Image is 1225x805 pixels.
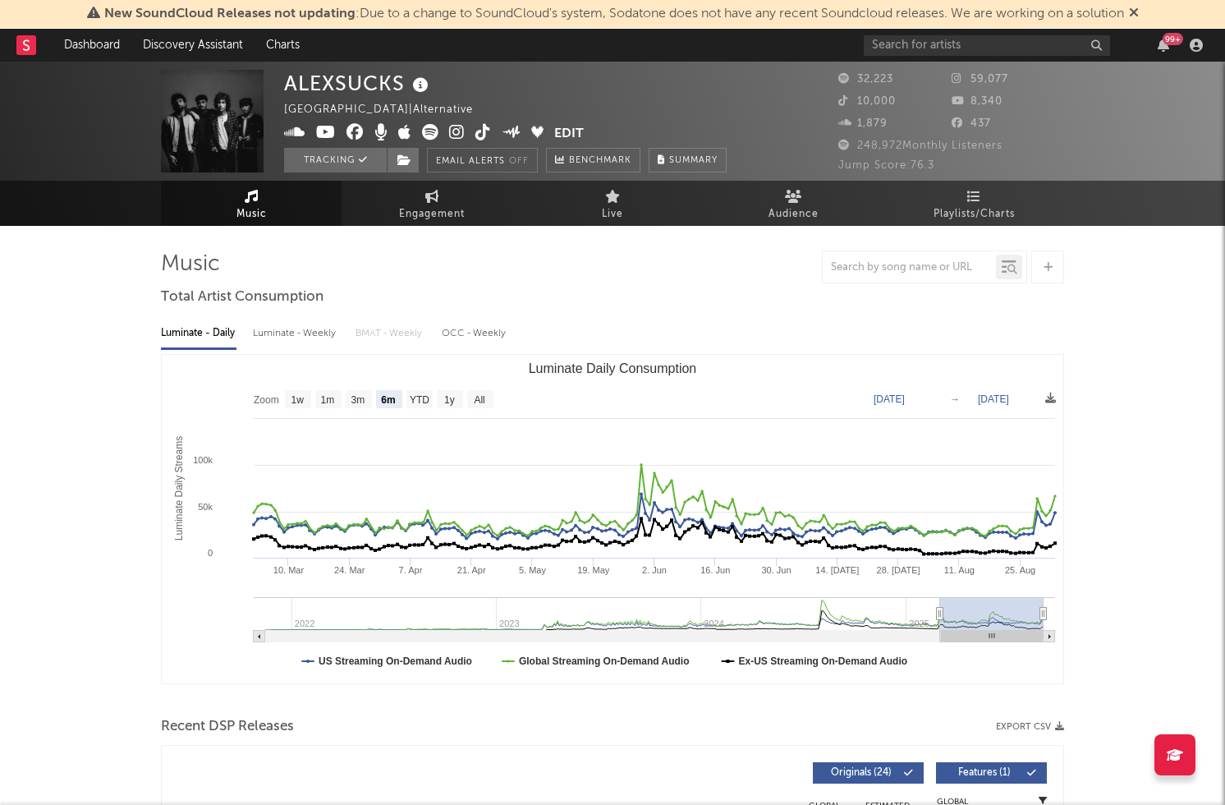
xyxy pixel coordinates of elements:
[838,118,888,129] span: 1,879
[255,29,311,62] a: Charts
[284,148,387,172] button: Tracking
[978,393,1009,405] text: [DATE]
[1005,565,1035,575] text: 25. Aug
[824,768,899,778] span: Originals ( 24 )
[161,181,342,226] a: Music
[351,394,365,406] text: 3m
[442,320,507,347] div: OCC - Weekly
[53,29,131,62] a: Dashboard
[284,100,492,120] div: [GEOGRAPHIC_DATA] | Alternative
[947,768,1022,778] span: Features ( 1 )
[936,762,1047,784] button: Features(1)
[642,565,667,575] text: 2. Jun
[399,205,465,224] span: Engagement
[838,74,893,85] span: 32,223
[554,124,584,145] button: Edit
[703,181,883,226] a: Audience
[823,261,996,274] input: Search by song name or URL
[577,565,610,575] text: 19. May
[768,205,819,224] span: Audience
[509,157,529,166] em: Off
[474,394,484,406] text: All
[602,205,623,224] span: Live
[284,70,433,97] div: ALEXSUCKS
[273,565,305,575] text: 10. Mar
[883,181,1064,226] a: Playlists/Charts
[161,287,323,307] span: Total Artist Consumption
[519,565,547,575] text: 5. May
[649,148,727,172] button: Summary
[546,148,640,172] a: Benchmark
[934,205,1015,224] span: Playlists/Charts
[104,7,356,21] span: New SoundCloud Releases not updating
[761,565,791,575] text: 30. Jun
[952,74,1008,85] span: 59,077
[838,160,934,171] span: Jump Score: 76.3
[529,361,697,375] text: Luminate Daily Consumption
[864,35,1110,56] input: Search for artists
[874,393,905,405] text: [DATE]
[104,7,1124,21] span: : Due to a change to SoundCloud's system, Sodatone does not have any recent Soundcloud releases. ...
[944,565,975,575] text: 11. Aug
[1158,39,1169,52] button: 99+
[877,565,920,575] text: 28. [DATE]
[519,655,690,667] text: Global Streaming On-Demand Audio
[381,394,395,406] text: 6m
[700,565,730,575] text: 16. Jun
[162,355,1063,683] svg: Luminate Daily Consumption
[569,151,631,171] span: Benchmark
[173,436,185,540] text: Luminate Daily Streams
[1163,33,1183,45] div: 99 +
[161,717,294,737] span: Recent DSP Releases
[457,565,486,575] text: 21. Apr
[253,320,339,347] div: Luminate - Weekly
[291,394,305,406] text: 1w
[319,655,472,667] text: US Streaming On-Demand Audio
[522,181,703,226] a: Live
[410,394,429,406] text: YTD
[321,394,335,406] text: 1m
[739,655,908,667] text: Ex-US Streaming On-Demand Audio
[334,565,365,575] text: 24. Mar
[813,762,924,784] button: Originals(24)
[1129,7,1139,21] span: Dismiss
[950,393,960,405] text: →
[952,96,1002,107] span: 8,340
[208,548,213,558] text: 0
[161,320,236,347] div: Luminate - Daily
[399,565,423,575] text: 7. Apr
[193,455,213,465] text: 100k
[342,181,522,226] a: Engagement
[236,205,267,224] span: Music
[427,148,538,172] button: Email AlertsOff
[254,394,279,406] text: Zoom
[996,722,1064,732] button: Export CSV
[669,156,718,165] span: Summary
[131,29,255,62] a: Discovery Assistant
[838,96,896,107] span: 10,000
[444,394,455,406] text: 1y
[838,140,1002,151] span: 248,972 Monthly Listeners
[198,502,213,512] text: 50k
[815,565,859,575] text: 14. [DATE]
[952,118,991,129] span: 437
